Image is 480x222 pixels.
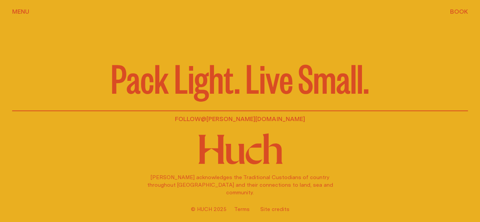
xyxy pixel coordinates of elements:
p: Follow [12,114,468,123]
a: @[PERSON_NAME][DOMAIN_NAME] [201,114,305,123]
p: Pack Light. Live Small. [111,58,369,96]
a: Terms [234,205,250,213]
a: Site credits [260,205,290,213]
p: [PERSON_NAME] acknowledges the Traditional Custodians of country throughout [GEOGRAPHIC_DATA] and... [143,173,337,196]
button: show menu [12,8,29,17]
span: Book [450,8,468,14]
span: Menu [12,8,29,14]
button: show booking tray [450,8,468,17]
span: © Huch 2025 [191,205,227,213]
